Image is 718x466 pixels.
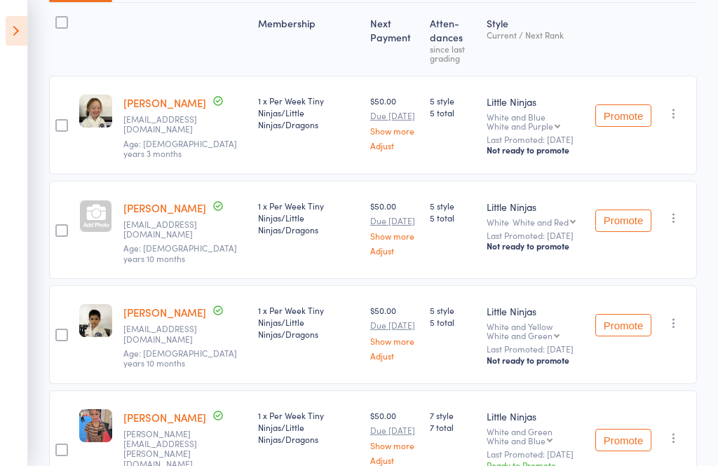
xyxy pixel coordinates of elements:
[487,331,553,340] div: White and Green
[487,409,584,423] div: Little Ninjas
[79,409,112,442] img: image1723703408.png
[123,242,237,263] span: Age: [DEMOGRAPHIC_DATA] years 10 months
[79,304,112,337] img: image1733893088.png
[370,111,419,121] small: Due [DATE]
[258,95,359,130] div: 1 x Per Week Tiny Ninjas/Little Ninjas/Dragons
[481,9,590,69] div: Style
[487,322,584,340] div: White and Yellow
[370,304,419,359] div: $50.00
[258,409,359,445] div: 1 x Per Week Tiny Ninjas/Little Ninjas/Dragons
[487,217,584,226] div: White
[79,95,112,128] img: image1691041435.png
[123,114,215,135] small: adamchappy@hotmail.com
[370,425,419,435] small: Due [DATE]
[123,305,206,320] a: [PERSON_NAME]
[370,441,419,450] a: Show more
[370,200,419,255] div: $50.00
[487,95,584,109] div: Little Ninjas
[430,421,475,433] span: 7 total
[430,44,475,62] div: since last grading
[487,240,584,252] div: Not ready to promote
[487,304,584,318] div: Little Ninjas
[513,217,569,226] div: White and Red
[370,126,419,135] a: Show more
[123,219,215,240] small: alanacamilleri@gmail.com
[487,231,584,240] small: Last Promoted: [DATE]
[424,9,480,69] div: Atten­dances
[487,344,584,354] small: Last Promoted: [DATE]
[430,212,475,224] span: 5 total
[258,200,359,235] div: 1 x Per Week Tiny Ninjas/Little Ninjas/Dragons
[370,455,419,465] a: Adjust
[365,9,425,69] div: Next Payment
[370,246,419,255] a: Adjust
[430,95,475,107] span: 5 style
[252,9,365,69] div: Membership
[487,427,584,445] div: White and Green
[370,409,419,465] div: $50.00
[370,141,419,150] a: Adjust
[430,107,475,118] span: 5 total
[595,429,651,451] button: Promote
[370,351,419,360] a: Adjust
[370,216,419,226] small: Due [DATE]
[123,137,237,159] span: Age: [DEMOGRAPHIC_DATA] years 3 months
[258,304,359,340] div: 1 x Per Week Tiny Ninjas/Little Ninjas/Dragons
[370,95,419,150] div: $50.00
[487,355,584,366] div: Not ready to promote
[430,316,475,328] span: 5 total
[487,449,584,459] small: Last Promoted: [DATE]
[430,200,475,212] span: 5 style
[430,409,475,421] span: 7 style
[123,410,206,425] a: [PERSON_NAME]
[123,347,237,369] span: Age: [DEMOGRAPHIC_DATA] years 10 months
[487,112,584,130] div: White and Blue
[370,320,419,330] small: Due [DATE]
[595,314,651,336] button: Promote
[487,135,584,144] small: Last Promoted: [DATE]
[595,210,651,232] button: Promote
[487,30,584,39] div: Current / Next Rank
[123,95,206,110] a: [PERSON_NAME]
[123,200,206,215] a: [PERSON_NAME]
[370,231,419,240] a: Show more
[487,436,546,445] div: White and Blue
[370,336,419,345] a: Show more
[123,324,215,344] small: navya.r.ramesh@gmail.com
[430,304,475,316] span: 5 style
[487,121,553,130] div: White and Purple
[487,200,584,214] div: Little Ninjas
[595,104,651,127] button: Promote
[487,144,584,156] div: Not ready to promote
